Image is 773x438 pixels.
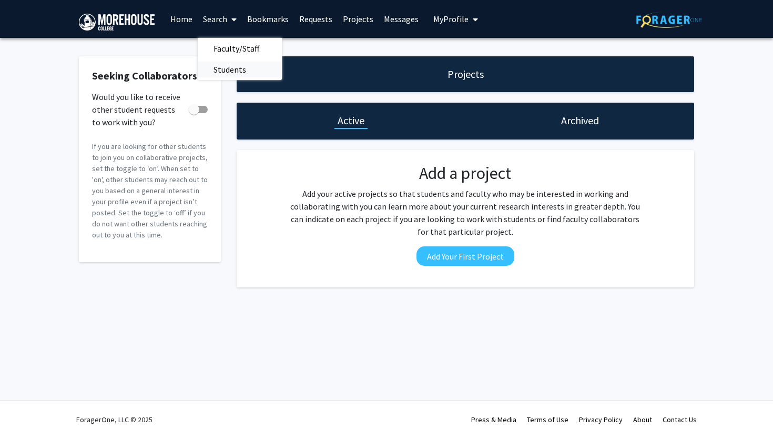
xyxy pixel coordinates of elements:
a: Contact Us [663,415,697,424]
div: ForagerOne, LLC © 2025 [76,401,152,438]
h2: Seeking Collaborators? [92,69,208,82]
img: ForagerOne Logo [636,12,702,28]
h1: Archived [561,113,599,128]
a: Search [198,1,242,37]
h2: Add a project [287,163,644,183]
span: Faculty/Staff [198,38,275,59]
span: My Profile [433,14,469,24]
a: Requests [294,1,338,37]
p: If you are looking for other students to join you on collaborative projects, set the toggle to ‘o... [92,141,208,241]
a: Faculty/Staff [198,41,282,56]
a: Press & Media [471,415,516,424]
a: Privacy Policy [579,415,623,424]
button: Add Your First Project [416,246,514,266]
p: Add your active projects so that students and faculty who may be interested in working and collab... [287,187,644,238]
a: Bookmarks [242,1,294,37]
a: Messages [379,1,424,37]
a: Terms of Use [527,415,568,424]
a: Projects [338,1,379,37]
h1: Active [338,113,364,128]
iframe: Chat [8,391,45,430]
span: Students [198,59,262,80]
h1: Projects [447,67,484,82]
a: Home [165,1,198,37]
a: Students [198,62,282,77]
img: Morehouse College Logo [79,14,155,31]
span: Would you like to receive other student requests to work with you? [92,91,185,128]
a: About [633,415,652,424]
